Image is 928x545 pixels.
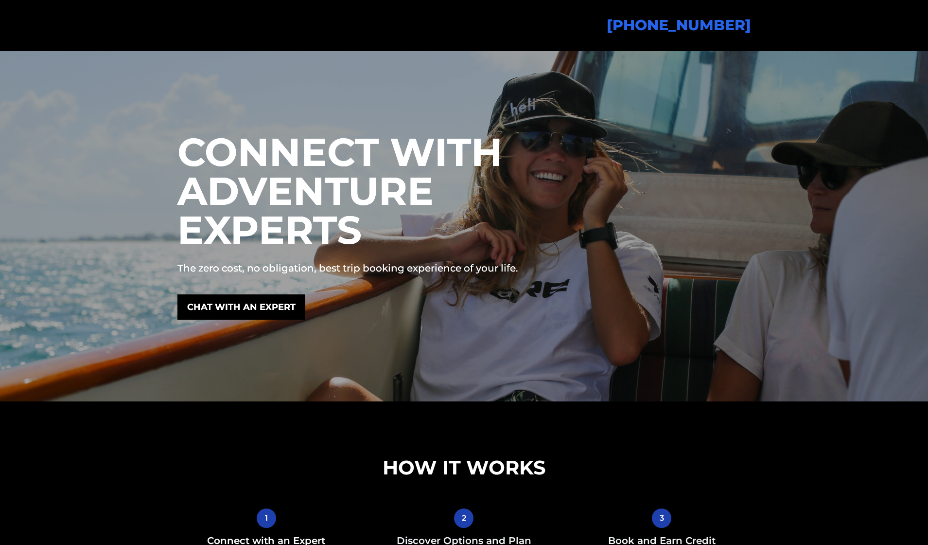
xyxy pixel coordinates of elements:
h1: CONNECT WITH ADVENTURE EXPERTS [177,133,603,250]
h2: HOW IT WORKS [177,456,751,479]
a: [PHONE_NUMBER] [607,16,751,34]
button: 1 [257,509,276,528]
p: The zero cost, no obligation, best trip booking experience of your life. [177,261,603,275]
button: 3 [652,509,671,528]
button: 2 [454,509,473,528]
a: CHAT WITH AN EXPERT [177,294,305,320]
